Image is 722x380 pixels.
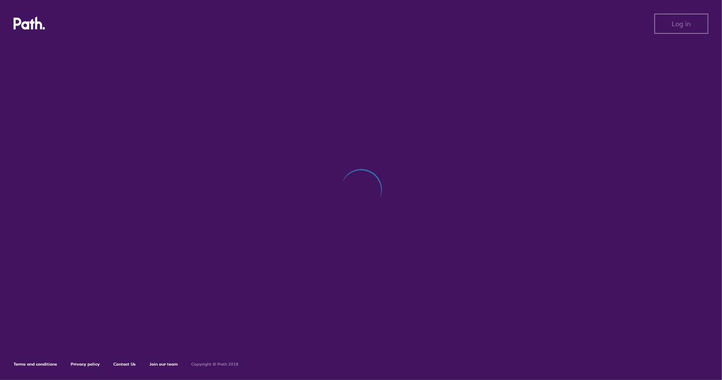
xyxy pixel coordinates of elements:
button: Log in [654,14,708,34]
a: Terms and conditions [14,361,57,367]
a: Join our team [149,361,178,367]
a: Contact Us [113,361,136,367]
span: Log in [672,20,691,28]
h6: Copyright © Path 2018 [191,362,239,367]
a: Privacy policy [71,361,100,367]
